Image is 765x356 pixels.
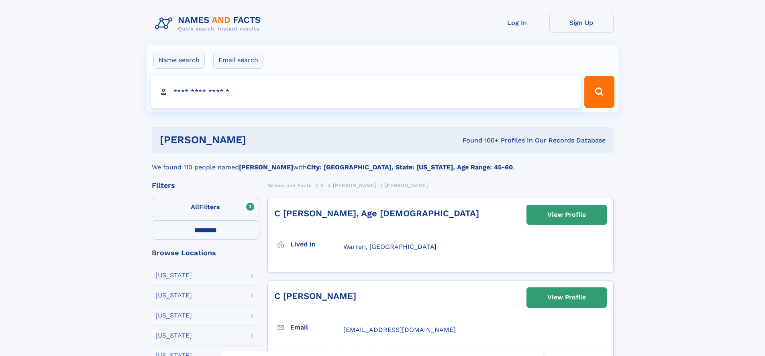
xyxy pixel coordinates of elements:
[191,203,199,211] span: All
[153,52,205,69] label: Name search
[527,288,606,307] a: View Profile
[274,291,356,301] a: C [PERSON_NAME]
[155,272,192,279] div: [US_STATE]
[290,238,343,251] h3: Lived in
[213,52,263,69] label: Email search
[333,180,376,190] a: [PERSON_NAME]
[155,332,192,339] div: [US_STATE]
[155,312,192,319] div: [US_STATE]
[320,183,324,188] span: S
[155,292,192,299] div: [US_STATE]
[274,208,479,218] a: C [PERSON_NAME], Age [DEMOGRAPHIC_DATA]
[152,182,259,189] div: Filters
[343,326,456,334] span: [EMAIL_ADDRESS][DOMAIN_NAME]
[267,180,312,190] a: Names and Facts
[354,136,606,145] div: Found 100+ Profiles In Our Records Database
[547,288,586,307] div: View Profile
[485,13,549,33] a: Log In
[152,13,267,35] img: Logo Names and Facts
[584,76,614,108] button: Search Button
[290,321,343,334] h3: Email
[152,198,259,217] label: Filters
[343,243,437,250] span: Warren, [GEOGRAPHIC_DATA]
[152,153,614,172] div: We found 110 people named with .
[307,163,513,171] b: City: [GEOGRAPHIC_DATA], State: [US_STATE], Age Range: 45-60
[527,205,606,224] a: View Profile
[239,163,293,171] b: [PERSON_NAME]
[151,76,581,108] input: search input
[547,205,586,224] div: View Profile
[152,249,259,256] div: Browse Locations
[160,135,355,145] h1: [PERSON_NAME]
[385,183,428,188] span: [PERSON_NAME]
[320,180,324,190] a: S
[549,13,614,33] a: Sign Up
[333,183,376,188] span: [PERSON_NAME]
